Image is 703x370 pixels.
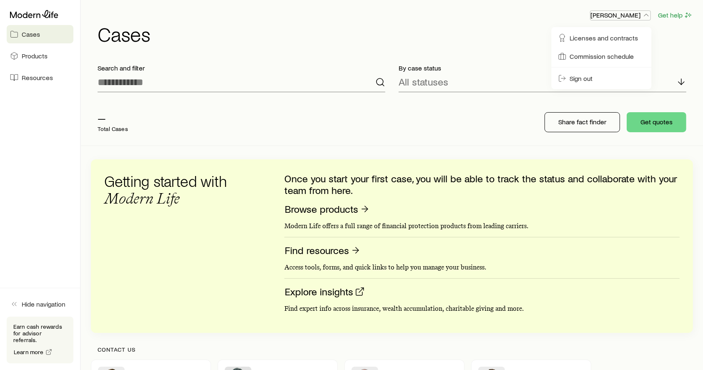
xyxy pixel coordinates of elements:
span: Resources [22,73,53,82]
span: Learn more [14,349,44,355]
a: Cases [7,25,73,43]
span: Commission schedule [570,52,634,60]
p: Earn cash rewards for advisor referrals. [13,323,67,343]
p: Total Cases [98,126,128,132]
span: Modern Life [104,189,180,207]
button: Get quotes [627,112,686,132]
span: Hide navigation [22,300,65,308]
p: Share fact finder [558,118,606,126]
a: Browse products [284,203,370,216]
p: — [98,112,128,124]
button: Hide navigation [7,295,73,313]
span: Cases [22,30,40,38]
h1: Cases [98,24,693,44]
a: Resources [7,68,73,87]
a: Licenses and contracts [555,30,648,45]
h3: Getting started with [104,173,238,207]
p: Search and filter [98,64,385,72]
p: Modern Life offers a full range of financial protection products from leading carriers. [284,222,680,230]
span: Products [22,52,48,60]
span: Sign out [570,74,593,83]
a: Products [7,47,73,65]
a: Explore insights [284,285,365,298]
a: Find resources [284,244,361,257]
button: [PERSON_NAME] [590,10,651,20]
span: Licenses and contracts [570,34,638,42]
div: Earn cash rewards for advisor referrals.Learn more [7,317,73,363]
p: By case status [399,64,686,72]
a: Commission schedule [555,49,648,64]
button: Get help [658,10,693,20]
p: [PERSON_NAME] [590,11,650,19]
p: Access tools, forms, and quick links to help you manage your business. [284,263,680,272]
p: All statuses [399,76,448,88]
button: Share fact finder [545,112,620,132]
p: Once you start your first case, you will be able to track the status and collaborate with your te... [284,173,680,196]
p: Find expert info across insurance, wealth accumulation, charitable giving and more. [284,305,680,313]
p: Contact us [98,346,686,353]
button: Sign out [555,71,648,86]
